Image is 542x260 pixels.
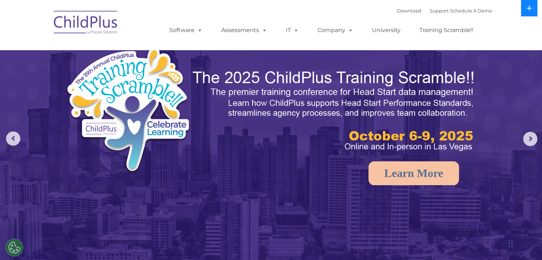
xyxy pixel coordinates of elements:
a: Learn More [368,161,459,185]
a: Assessments [214,23,274,37]
iframe: Chat Widget [426,183,542,260]
span: Phone number [99,76,129,82]
a: University [365,23,408,37]
a: Company [310,23,360,37]
a: Training Scramble!! [412,23,480,37]
a: Download [397,8,421,14]
a: Software [162,23,210,37]
button: Cookies Settings [5,239,23,256]
span: Last name [99,47,121,52]
font: | [397,8,492,14]
a: Support [430,8,449,14]
a: Schedule A Demo [450,8,492,14]
div: Drag [509,233,513,254]
a: IT [279,23,306,37]
img: ChildPlus by Procare Solutions [50,6,122,41]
